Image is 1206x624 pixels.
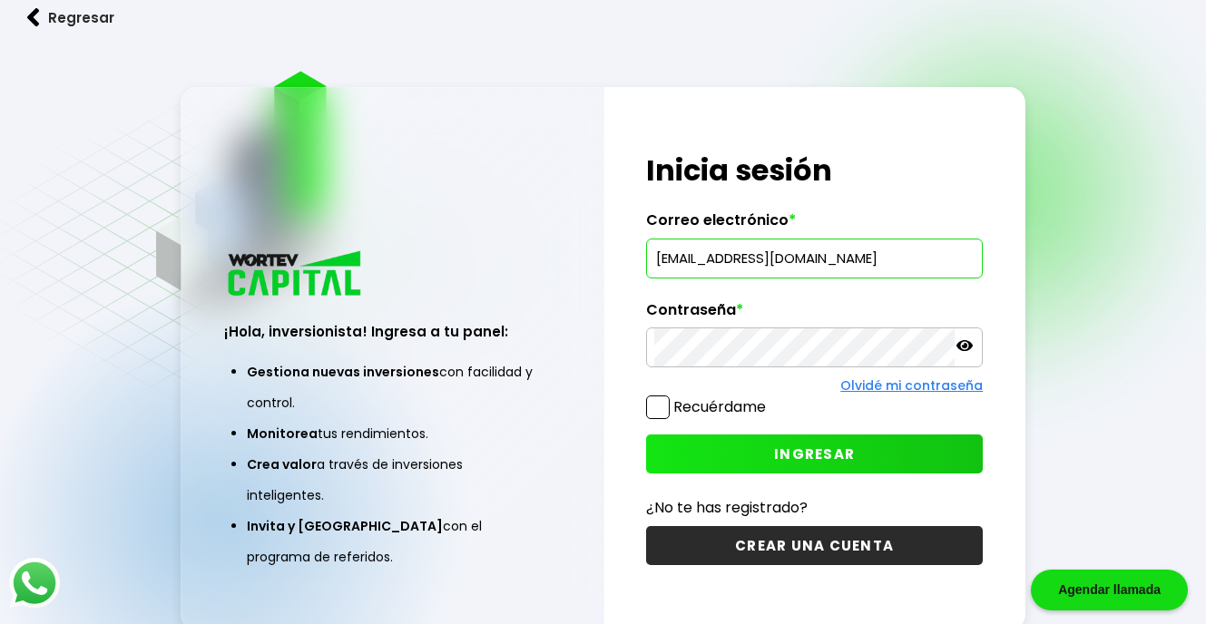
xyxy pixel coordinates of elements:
[247,424,318,443] span: Monitorea
[247,356,538,418] li: con facilidad y control.
[646,526,983,565] button: CREAR UNA CUENTA
[247,363,439,381] span: Gestiona nuevas inversiones
[646,149,983,192] h1: Inicia sesión
[1031,570,1188,610] div: Agendar llamada
[646,434,983,473] button: INGRESAR
[9,558,60,609] img: logos_whatsapp-icon.242b2217.svg
[646,301,983,328] label: Contraseña
[646,496,983,565] a: ¿No te has registrado?CREAR UNA CUENTA
[646,211,983,239] label: Correo electrónico
[673,396,766,417] label: Recuérdame
[654,239,975,278] input: hola@wortev.capital
[247,517,443,535] span: Invita y [GEOGRAPHIC_DATA]
[247,511,538,572] li: con el programa de referidos.
[247,418,538,449] li: tus rendimientos.
[247,449,538,511] li: a través de inversiones inteligentes.
[840,376,983,395] a: Olvidé mi contraseña
[646,496,983,519] p: ¿No te has registrado?
[224,249,368,302] img: logo_wortev_capital
[774,444,855,463] span: INGRESAR
[27,8,40,27] img: flecha izquierda
[247,455,317,473] span: Crea valor
[224,321,561,342] h3: ¡Hola, inversionista! Ingresa a tu panel:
